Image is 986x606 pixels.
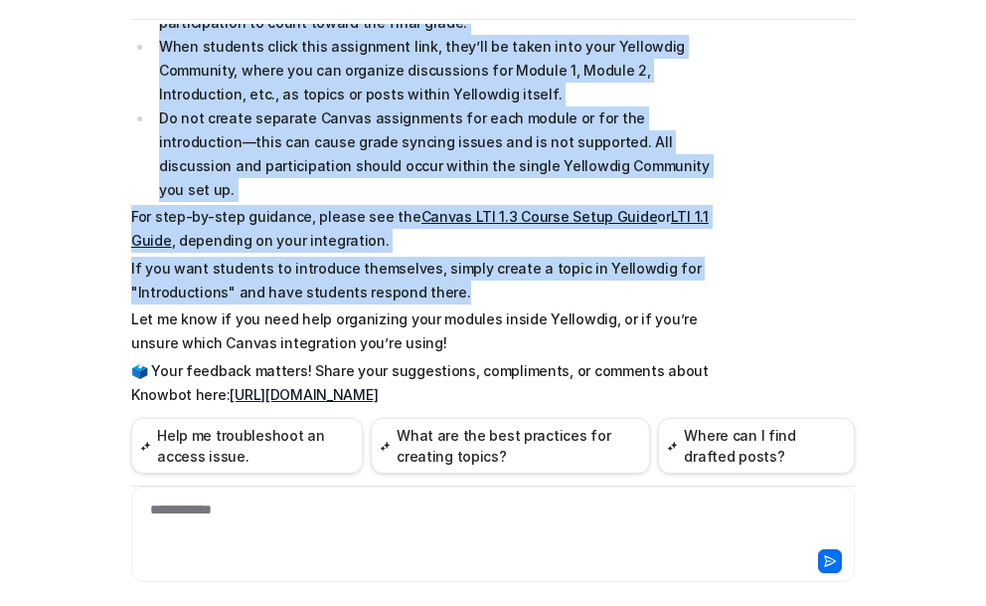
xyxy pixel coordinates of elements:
[421,208,658,225] a: Canvas LTI 1.3 Course Setup Guide
[131,205,713,253] p: For step-by-step guidance, please see the or , depending on your integration.
[153,35,713,106] li: When students click this assignment link, they’ll be taken into your Yellowdig Community, where y...
[131,307,713,355] p: Let me know if you need help organizing your modules inside Yellowdig, or if you’re unsure which ...
[371,418,650,474] button: What are the best practices for creating topics?
[153,106,713,202] li: Do not create separate Canvas assignments for each module or for the introduction—this can cause ...
[230,386,378,403] a: [URL][DOMAIN_NAME]
[131,257,713,304] p: If you want students to introduce themselves, simply create a topic in Yellowdig for "Introductio...
[131,359,713,407] p: 🗳️ Your feedback matters! Share your suggestions, compliments, or comments about Knowbot here:
[131,418,363,474] button: Help me troubleshoot an access issue.
[658,418,855,474] button: Where can I find drafted posts?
